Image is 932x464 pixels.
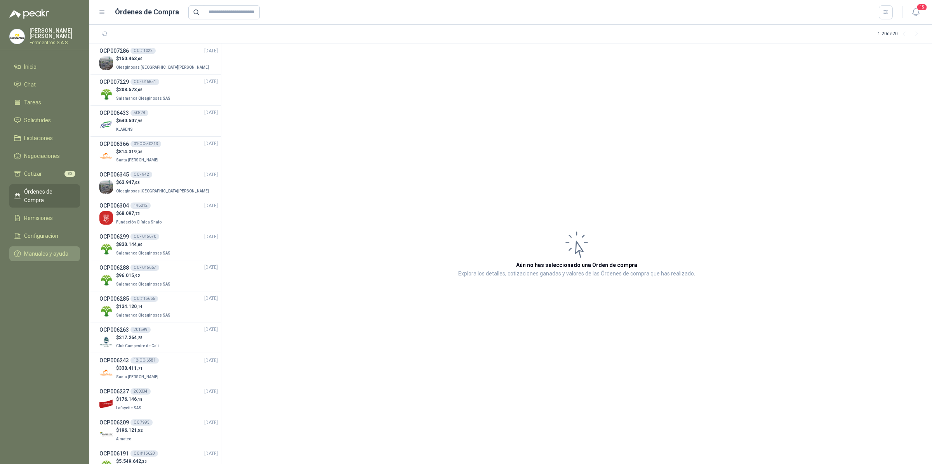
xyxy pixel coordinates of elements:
a: Configuración [9,229,80,243]
h3: OCP006366 [99,140,129,148]
a: OCP006285OC # 15666[DATE] Company Logo$134.120,14Salamanca Oleaginosas SAS [99,294,218,319]
a: Negociaciones [9,149,80,163]
span: ,00 [137,242,143,247]
a: OCP006304146012[DATE] Company Logo$68.097,75Fundación Clínica Shaio [99,201,218,226]
img: Company Logo [99,180,113,194]
span: Chat [24,80,36,89]
span: [DATE] [204,326,218,333]
span: 68.097 [119,211,140,216]
span: Salamanca Oleaginosas SAS [116,282,170,286]
span: ,60 [137,57,143,61]
span: Inicio [24,62,37,71]
span: [DATE] [204,233,218,241]
span: ,14 [137,305,143,309]
a: OCP006237260034[DATE] Company Logo$176.146,18Lafayette SAS [99,387,218,412]
span: Salamanca Oleaginosas SAS [116,251,170,255]
span: ,18 [137,397,143,402]
div: 50828 [130,110,148,116]
div: OC - 015667 [130,265,159,271]
span: 5.549.642 [119,459,147,464]
img: Company Logo [99,56,113,70]
span: KLARENS [116,127,133,132]
span: 208.573 [119,87,143,92]
div: OC # 1022 [130,48,156,54]
img: Company Logo [99,211,113,225]
a: Cotizar82 [9,166,80,181]
a: Chat [9,77,80,92]
span: 176.146 [119,396,143,402]
div: 1 - 20 de 20 [878,28,923,40]
a: OCP006345OC - 942[DATE] Company Logo$63.947,03Oleaginosas [GEOGRAPHIC_DATA][PERSON_NAME] [99,170,218,195]
h3: OCP006304 [99,201,129,210]
img: Company Logo [99,273,113,287]
span: Salamanca Oleaginosas SAS [116,96,170,100]
a: Inicio [9,59,80,74]
span: ,98 [137,119,143,123]
span: 96.015 [119,273,140,278]
h3: Aún no has seleccionado una Orden de compra [516,261,637,269]
img: Company Logo [99,149,113,163]
img: Logo peakr [9,9,49,19]
a: OCP00636601-OC-50213[DATE] Company Logo$814.319,38Santa [PERSON_NAME] [99,140,218,164]
img: Company Logo [99,366,113,379]
button: 15 [909,5,923,19]
h3: OCP006191 [99,449,129,458]
span: Santa [PERSON_NAME] [116,375,158,379]
a: OCP007229OC - 015851[DATE] Company Logo$208.573,68Salamanca Oleaginosas SAS [99,78,218,102]
p: $ [116,179,210,186]
span: Licitaciones [24,134,53,142]
span: 196.121 [119,428,143,433]
span: Oleaginosas [GEOGRAPHIC_DATA][PERSON_NAME] [116,189,209,193]
a: Licitaciones [9,131,80,145]
span: ,75 [134,211,140,216]
span: [DATE] [204,109,218,116]
p: $ [116,117,143,125]
a: Manuales y ayuda [9,246,80,261]
span: 63.947 [119,180,140,185]
span: [DATE] [204,78,218,85]
img: Company Logo [99,304,113,318]
p: $ [116,55,210,62]
p: $ [116,303,172,310]
a: Órdenes de Compra [9,184,80,208]
p: Explora los detalles, cotizaciones ganadas y valores de las Órdenes de compra que has realizado. [458,269,695,279]
a: OCP00624312-OC-6581[DATE] Company Logo$330.411,71Santa [PERSON_NAME] [99,356,218,381]
span: [DATE] [204,388,218,395]
span: [DATE] [204,202,218,209]
a: OCP006288OC - 015667[DATE] Company Logo$96.015,92Salamanca Oleaginosas SAS [99,263,218,288]
img: Company Logo [99,397,113,410]
span: 150.463 [119,56,143,61]
span: 830.144 [119,242,143,247]
span: ,68 [137,88,143,92]
p: [PERSON_NAME] [PERSON_NAME] [30,28,80,39]
img: Company Logo [99,335,113,349]
div: 146012 [130,203,151,209]
div: 12-OC-6581 [130,357,159,364]
h3: OCP006345 [99,170,129,179]
span: Tareas [24,98,41,107]
a: OCP006263201599[DATE] Company Logo$217.264,25Club Campestre de Cali [99,325,218,350]
p: $ [116,396,143,403]
h3: OCP006209 [99,418,129,427]
span: 217.264 [119,335,143,340]
span: 134.120 [119,304,143,309]
span: Lafayette SAS [116,406,141,410]
div: OC 7995 [130,419,153,426]
span: Órdenes de Compra [24,187,73,204]
div: OC # 15666 [130,296,158,302]
h3: OCP007229 [99,78,129,86]
span: [DATE] [204,171,218,178]
a: Solicitudes [9,113,80,128]
span: Salamanca Oleaginosas SAS [116,313,170,317]
span: [DATE] [204,450,218,457]
a: OCP007286OC # 1022[DATE] Company Logo$150.463,60Oleaginosas [GEOGRAPHIC_DATA][PERSON_NAME] [99,47,218,71]
span: Santa [PERSON_NAME] [116,158,158,162]
p: $ [116,86,172,93]
span: ,03 [134,180,140,185]
p: $ [116,210,163,217]
div: OC - 942 [130,171,152,178]
a: Tareas [9,95,80,110]
span: ,38 [137,150,143,154]
p: Ferricentros S.A.S. [30,40,80,45]
span: Oleaginosas [GEOGRAPHIC_DATA][PERSON_NAME] [116,65,209,69]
